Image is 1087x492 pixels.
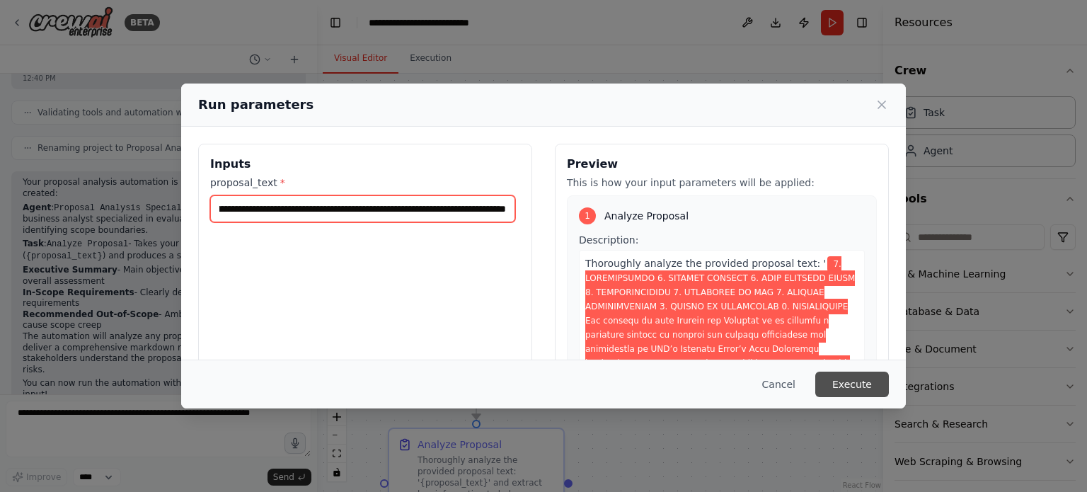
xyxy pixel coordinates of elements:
div: 1 [579,207,596,224]
button: Cancel [751,372,807,397]
span: Thoroughly analyze the provided proposal text: ' [585,258,826,269]
h3: Inputs [210,156,520,173]
button: Execute [815,372,889,397]
label: proposal_text [210,176,520,190]
span: Analyze Proposal [604,209,689,223]
span: Description: [579,234,638,246]
p: This is how your input parameters will be applied: [567,176,877,190]
h2: Run parameters [198,95,314,115]
h3: Preview [567,156,877,173]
